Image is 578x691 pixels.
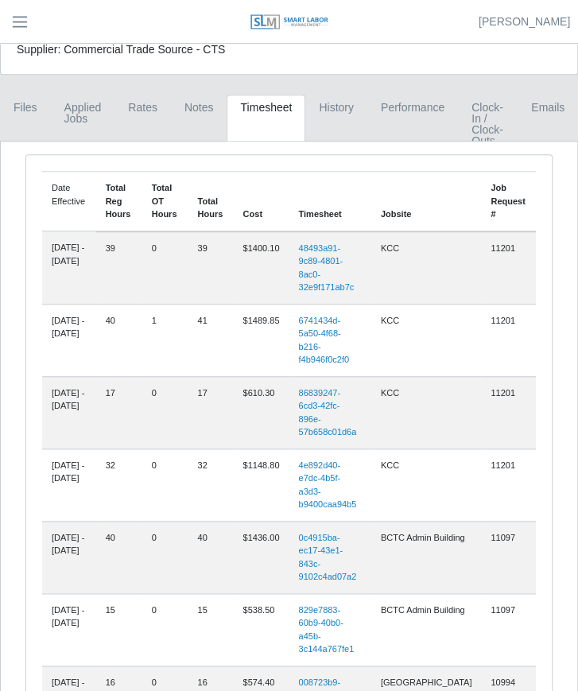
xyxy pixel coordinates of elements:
span: 11201 [491,460,515,470]
td: $610.30 [233,376,289,448]
td: 0 [142,231,188,305]
a: Rates [114,95,171,142]
th: Total Hours [188,172,233,231]
td: Date Effective [42,172,96,231]
td: 0 [142,376,188,448]
th: Total OT Hours [142,172,188,231]
span: 11201 [491,243,515,253]
a: 86839247-6cd3-42fc-896e-57b658c01d6a [298,388,356,437]
span: KCC [381,388,399,398]
span: 11201 [491,388,515,398]
a: Performance [367,95,458,142]
td: $538.50 [233,593,289,666]
th: Cost [233,172,289,231]
span: 11201 [491,316,515,325]
span: [GEOGRAPHIC_DATA] [381,677,472,687]
span: 10994 [491,677,515,687]
td: [DATE] - [DATE] [42,376,96,448]
th: Timesheet [289,172,370,231]
td: 41 [188,304,233,376]
span: KCC [381,316,399,325]
span: KCC [381,243,399,253]
td: [DATE] - [DATE] [42,231,96,305]
td: 39 [96,231,142,305]
td: 15 [188,593,233,666]
td: 40 [96,304,142,376]
td: 17 [96,376,142,448]
td: 40 [96,521,142,593]
td: [DATE] - [DATE] [42,593,96,666]
a: 0c4915ba-ec17-43e1-843c-9102c4ad07a2 [298,533,356,582]
a: 6741434d-5a50-4f68-b216-f4b946f0c2f0 [298,316,349,365]
td: 39 [188,231,233,305]
a: History [305,95,367,142]
a: Timesheet [227,95,305,142]
td: 17 [188,376,233,448]
td: 0 [142,593,188,666]
span: BCTC Admin Building [381,533,465,542]
a: 4e892d40-e7dc-4b5f-a3d3-b9400caa94b5 [298,460,356,510]
a: Notes [171,95,227,142]
span: 11097 [491,533,515,542]
td: 1 [142,304,188,376]
td: $1400.10 [233,231,289,305]
td: $1148.80 [233,448,289,521]
td: 0 [142,448,188,521]
td: [DATE] - [DATE] [42,304,96,376]
a: Clock-In / Clock-Outs [458,95,518,142]
td: 15 [96,593,142,666]
a: Applied Jobs [51,95,115,142]
td: [DATE] - [DATE] [42,448,96,521]
td: 0 [142,521,188,593]
a: [PERSON_NAME] [479,14,570,30]
span: KCC [381,460,399,470]
a: 829e7883-60b9-40b0-a45b-3c144a767fe1 [298,605,354,654]
td: 40 [188,521,233,593]
td: 32 [96,448,142,521]
td: 32 [188,448,233,521]
td: $1489.85 [233,304,289,376]
th: Total Reg Hours [96,172,142,231]
th: Jobsite [371,172,482,231]
span: 11097 [491,605,515,615]
th: Job Request # [481,172,536,231]
td: $1436.00 [233,521,289,593]
span: Supplier: Commercial Trade Source - CTS [17,43,225,56]
img: SLM Logo [250,14,329,31]
span: BCTC Admin Building [381,605,465,615]
a: 48493a91-9c89-4801-8ac0-32e9f171ab7c [298,243,354,293]
a: Emails [518,95,578,142]
td: [DATE] - [DATE] [42,521,96,593]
